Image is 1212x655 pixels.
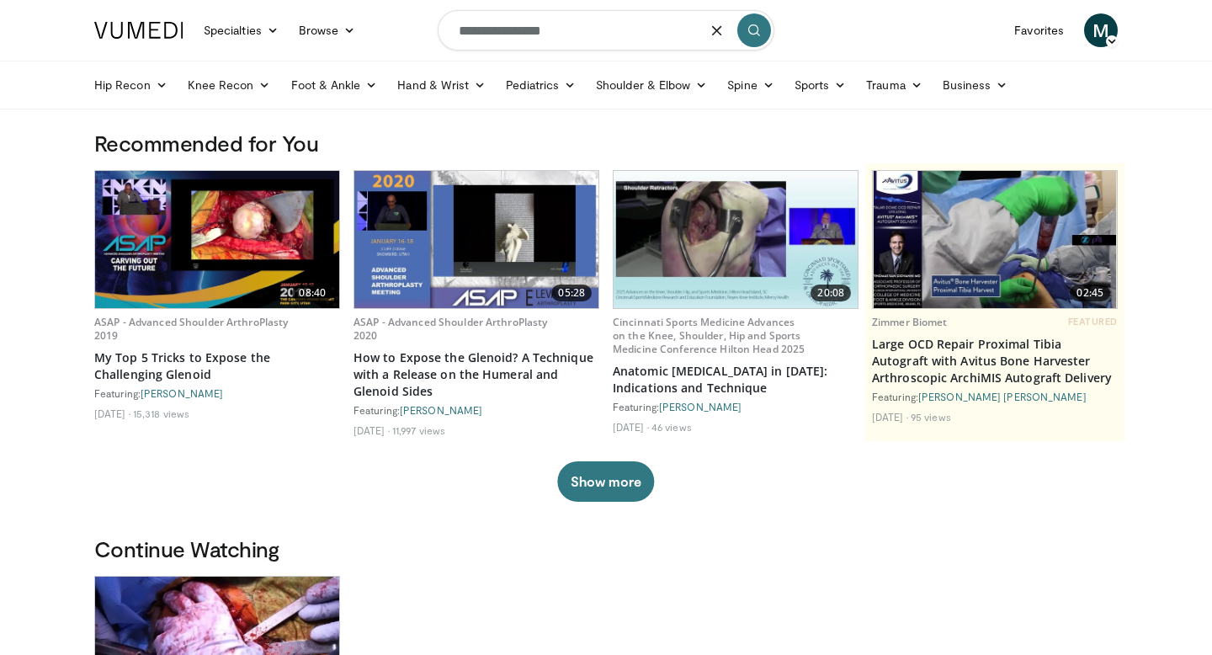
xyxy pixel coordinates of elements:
[94,315,288,343] a: ASAP - Advanced Shoulder ArthroPlasty 2019
[551,285,592,301] span: 05:28
[438,10,774,51] input: Search topics, interventions
[289,13,366,47] a: Browse
[354,171,598,308] a: 05:28
[94,386,340,400] div: Featuring:
[918,391,1087,402] a: [PERSON_NAME] [PERSON_NAME]
[811,285,851,301] span: 20:08
[353,423,390,437] li: [DATE]
[178,68,281,102] a: Knee Recon
[95,171,339,308] img: b61a968a-1fa8-450f-8774-24c9f99181bb.620x360_q85_upscale.jpg
[1070,285,1110,301] span: 02:45
[613,400,858,413] div: Featuring:
[354,171,598,308] img: 56a87972-5145-49b8-a6bd-8880e961a6a7.620x360_q85_upscale.jpg
[613,420,649,434] li: [DATE]
[353,349,599,400] a: How to Expose the Glenoid? A Technique with a Release on the Humeral and Glenoid Sides
[94,349,340,383] a: My Top 5 Tricks to Expose the Challenging Glenoid
[651,420,692,434] li: 46 views
[717,68,784,102] a: Spine
[392,423,445,437] li: 11,997 views
[84,68,178,102] a: Hip Recon
[586,68,717,102] a: Shoulder & Elbow
[292,285,332,301] span: 08:40
[784,68,857,102] a: Sports
[613,315,805,356] a: Cincinnati Sports Medicine Advances on the Knee, Shoulder, Hip and Sports Medicine Conference Hil...
[94,407,130,420] li: [DATE]
[94,535,1118,562] h3: Continue Watching
[557,461,654,502] button: Show more
[496,68,586,102] a: Pediatrics
[872,336,1118,386] a: Large OCD Repair Proximal Tibia Autograft with Avitus Bone Harvester Arthroscopic ArchiMIS Autogr...
[874,171,1116,308] img: a4fc9e3b-29e5-479a-a4d0-450a2184c01c.620x360_q85_upscale.jpg
[614,171,858,308] img: c378f7be-860e-4c10-8c6a-76808544c5ac.620x360_q85_upscale.jpg
[353,403,599,417] div: Featuring:
[872,390,1118,403] div: Featuring:
[613,363,858,397] a: Anatomic [MEDICAL_DATA] in [DATE]: Indications and Technique
[94,130,1118,157] h3: Recommended for You
[133,407,189,420] li: 15,318 views
[94,22,183,39] img: VuMedi Logo
[194,13,289,47] a: Specialties
[659,401,742,413] a: [PERSON_NAME]
[95,171,339,308] a: 08:40
[911,410,951,423] li: 95 views
[873,171,1117,308] a: 02:45
[856,68,933,102] a: Trauma
[614,171,858,308] a: 20:08
[1068,316,1118,327] span: FEATURED
[281,68,388,102] a: Foot & Ankle
[387,68,496,102] a: Hand & Wrist
[872,315,948,329] a: Zimmer Biomet
[1004,13,1074,47] a: Favorites
[872,410,908,423] li: [DATE]
[353,315,547,343] a: ASAP - Advanced Shoulder ArthroPlasty 2020
[141,387,223,399] a: [PERSON_NAME]
[1084,13,1118,47] a: M
[400,404,482,416] a: [PERSON_NAME]
[933,68,1018,102] a: Business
